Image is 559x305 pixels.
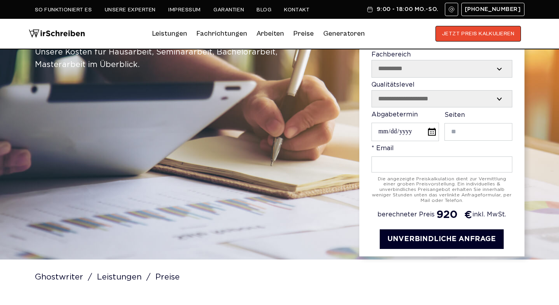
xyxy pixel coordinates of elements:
[213,7,244,13] a: Garantien
[435,26,521,42] button: JETZT PREIS KALKULIEREN
[436,209,457,221] span: 920
[168,7,201,13] a: Impressum
[293,29,314,38] a: Preise
[152,27,187,40] a: Leistungen
[472,211,506,218] span: inkl. MwSt.
[461,3,524,16] a: [PHONE_NUMBER]
[371,51,512,78] label: Fachbereich
[35,274,95,281] a: Ghostwriter
[372,60,512,77] select: Fachbereich
[371,111,439,141] label: Abgabetermin
[464,209,472,221] span: €
[105,7,156,13] a: Unsere Experten
[323,27,365,40] a: Generatoren
[97,274,153,281] a: Leistungen
[448,6,455,13] img: Email
[444,112,465,118] span: Seiten
[380,229,504,249] button: UNVERBINDLICHE ANFRAGE
[465,6,521,13] span: [PHONE_NUMBER]
[29,26,85,42] img: logo wirschreiben
[155,274,182,281] span: Preise
[371,82,512,108] label: Qualitätslevel
[35,7,92,13] a: So funktioniert es
[371,176,512,203] div: Die angezeigte Preiskalkulation dient zur Vermittlung einer groben Preisvorstellung. Ein individu...
[257,7,271,13] a: Blog
[366,6,373,13] img: Schedule
[257,27,284,40] a: Arbeiten
[35,46,308,71] div: Unsere Kosten für Hausarbeit, Seminararbeit, Bachelorarbeit, Masterarbeit im Überblick.
[372,91,512,107] select: Qualitätslevel
[371,145,512,172] label: * Email
[371,7,512,249] form: Contact form
[371,123,439,141] input: Abgabetermin
[377,6,438,13] span: 9:00 - 18:00 Mo.-So.
[284,7,310,13] a: Kontakt
[197,27,247,40] a: Fachrichtungen
[388,236,496,242] span: UNVERBINDLICHE ANFRAGE
[371,156,512,172] input: * Email
[377,211,435,218] span: berechneter Preis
